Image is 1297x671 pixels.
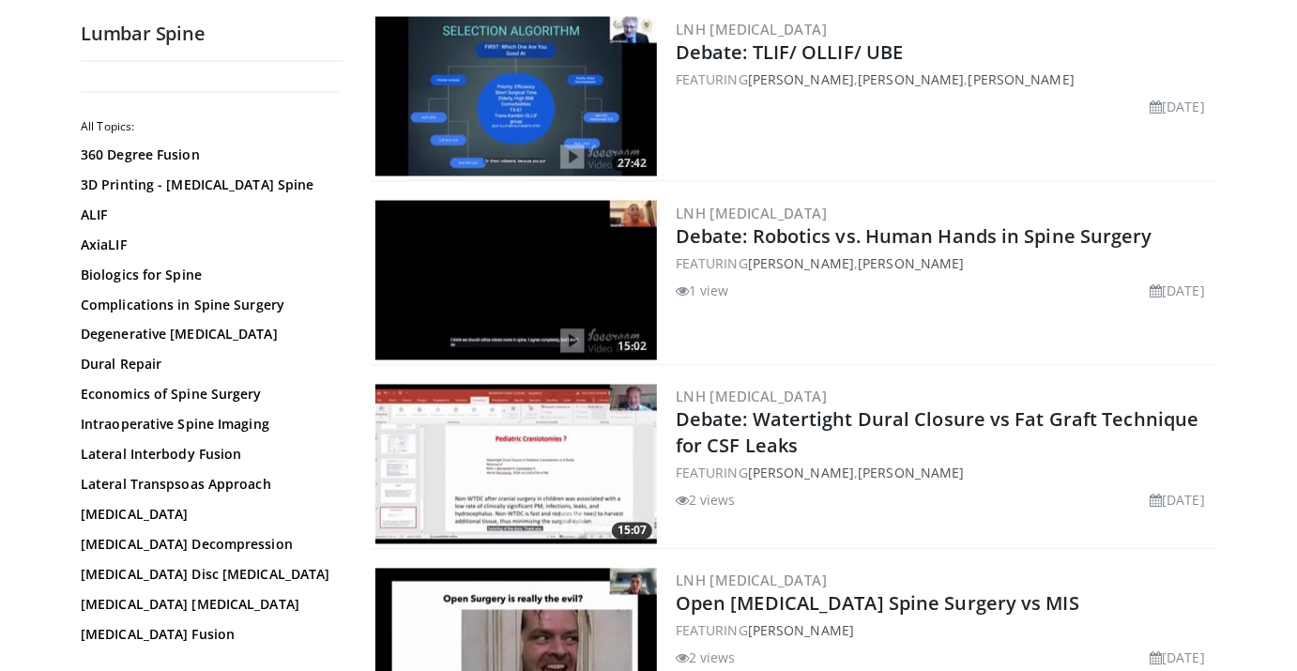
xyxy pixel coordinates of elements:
[676,648,736,668] li: 2 views
[375,385,657,544] a: 15:07
[676,621,1213,641] div: FEATURING
[81,596,334,615] a: [MEDICAL_DATA] [MEDICAL_DATA]
[676,464,1213,483] div: FEATURING ,
[81,22,343,46] h2: Lumbar Spine
[676,223,1152,249] a: Debate: Robotics vs. Human Hands in Spine Surgery
[1150,648,1205,668] li: [DATE]
[81,326,334,344] a: Degenerative [MEDICAL_DATA]
[1150,97,1205,116] li: [DATE]
[858,465,964,482] a: [PERSON_NAME]
[858,254,964,272] a: [PERSON_NAME]
[81,175,334,194] a: 3D Printing - [MEDICAL_DATA] Spine
[612,339,652,356] span: 15:02
[81,386,334,404] a: Economics of Spine Surgery
[676,407,1199,459] a: Debate: Watertight Dural Closure vs Fat Graft Technique for CSF Leaks
[969,70,1075,88] a: [PERSON_NAME]
[676,69,1213,89] div: FEATURING , ,
[1150,281,1205,300] li: [DATE]
[81,536,334,555] a: [MEDICAL_DATA] Decompression
[676,388,827,406] a: LNH [MEDICAL_DATA]
[748,254,854,272] a: [PERSON_NAME]
[676,491,736,511] li: 2 views
[81,206,334,224] a: ALIF
[676,20,827,38] a: LNH [MEDICAL_DATA]
[81,566,334,585] a: [MEDICAL_DATA] Disc [MEDICAL_DATA]
[81,296,334,314] a: Complications in Spine Surgery
[748,622,854,640] a: [PERSON_NAME]
[81,626,334,645] a: [MEDICAL_DATA] Fusion
[676,253,1213,273] div: FEATURING ,
[81,506,334,525] a: [MEDICAL_DATA]
[81,145,334,164] a: 360 Degree Fusion
[81,266,334,284] a: Biologics for Spine
[676,39,903,65] a: Debate: TLIF/ OLLIF/ UBE
[375,17,657,176] img: 2ad89e84-9b9c-4ec9-bb87-2ec86ee98dd8.300x170_q85_crop-smart_upscale.jpg
[748,465,854,482] a: [PERSON_NAME]
[81,356,334,374] a: Dural Repair
[676,572,827,590] a: LNH [MEDICAL_DATA]
[81,119,339,134] h2: All Topics:
[858,70,964,88] a: [PERSON_NAME]
[375,17,657,176] a: 27:42
[612,155,652,172] span: 27:42
[81,446,334,465] a: Lateral Interbody Fusion
[676,281,729,300] li: 1 view
[81,236,334,254] a: AxiaLIF
[748,70,854,88] a: [PERSON_NAME]
[81,476,334,495] a: Lateral Transpsoas Approach
[612,523,652,540] span: 15:07
[375,201,657,360] a: 15:02
[81,416,334,435] a: Intraoperative Spine Imaging
[375,201,657,360] img: d9103f14-5ec8-44e5-aa46-269406e0750c.300x170_q85_crop-smart_upscale.jpg
[375,385,657,544] img: 3bb238ec-1c16-42fe-a898-8b4f2b23e0f7.300x170_q85_crop-smart_upscale.jpg
[676,591,1079,617] a: Open [MEDICAL_DATA] Spine Surgery vs MIS
[676,204,827,222] a: LNH [MEDICAL_DATA]
[1150,491,1205,511] li: [DATE]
